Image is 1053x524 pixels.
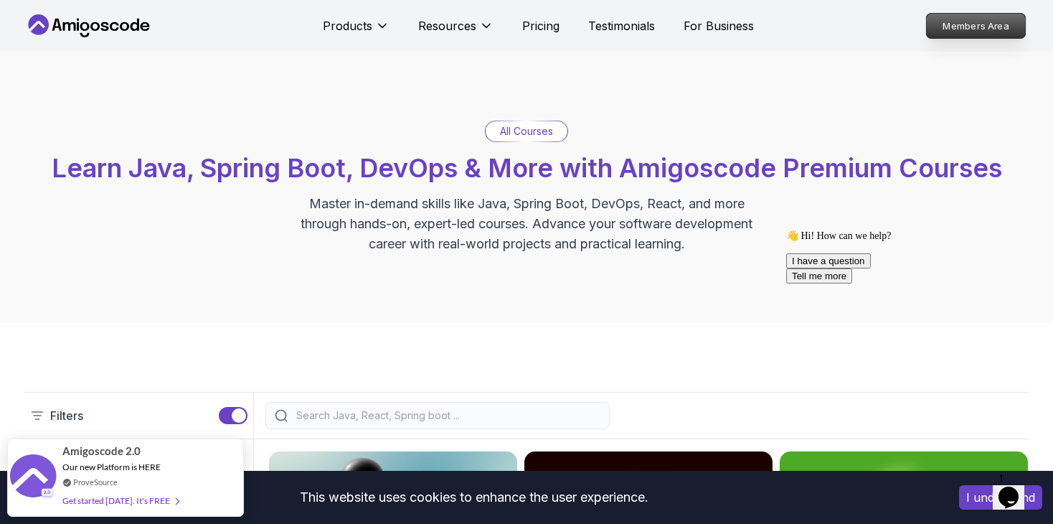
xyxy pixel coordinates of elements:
[588,17,655,34] a: Testimonials
[993,467,1039,510] iframe: chat widget
[62,443,141,459] span: Amigoscode 2.0
[926,13,1026,39] a: Members Area
[6,6,110,17] span: 👋 Hi! How can we help?
[500,124,553,139] p: All Courses
[323,17,372,34] p: Products
[6,6,264,60] div: 👋 Hi! How can we help?I have a questionTell me more
[285,194,768,254] p: Master in-demand skills like Java, Spring Boot, DevOps, React, and more through hands-on, expert-...
[684,17,754,34] a: For Business
[6,45,72,60] button: Tell me more
[52,152,1002,184] span: Learn Java, Spring Boot, DevOps & More with Amigoscode Premium Courses
[780,224,1039,459] iframe: chat widget
[418,17,494,46] button: Resources
[6,29,90,45] button: I have a question
[959,485,1042,510] button: Accept cookies
[62,462,161,472] span: Our new Platform is HERE
[927,14,1026,38] p: Members Area
[73,476,118,488] a: ProveSource
[418,17,476,34] p: Resources
[323,17,389,46] button: Products
[293,408,600,423] input: Search Java, React, Spring boot ...
[10,454,57,501] img: provesource social proof notification image
[62,492,179,509] div: Get started [DATE]. It's FREE
[11,482,938,513] div: This website uses cookies to enhance the user experience.
[522,17,559,34] a: Pricing
[50,407,83,424] p: Filters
